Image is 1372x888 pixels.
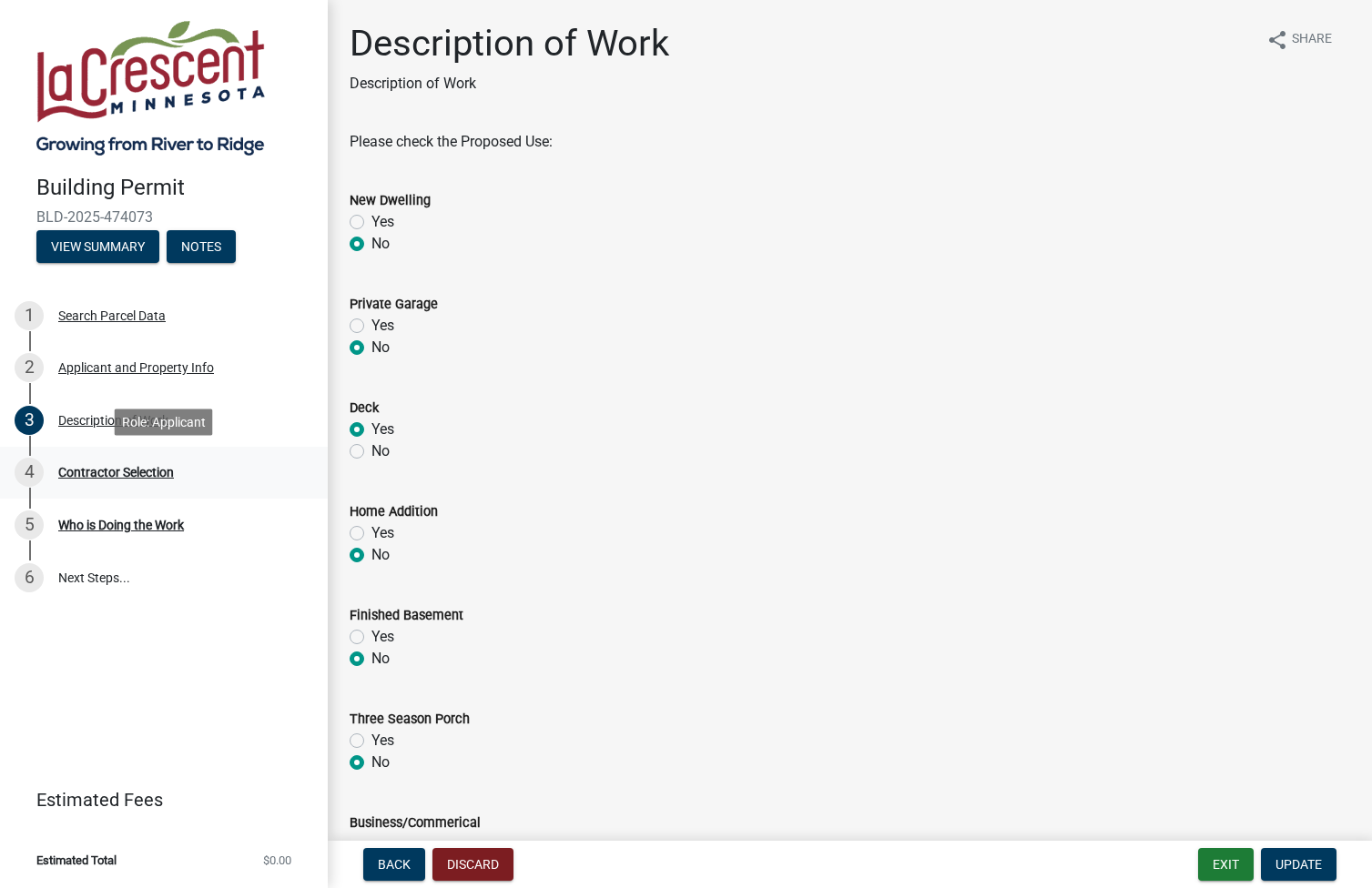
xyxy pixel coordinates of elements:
[371,315,394,337] label: Yes
[36,208,291,226] span: BLD-2025-474073
[378,857,411,872] span: Back
[371,337,390,358] label: No
[350,402,379,415] label: Deck
[36,854,117,866] span: Estimated Total
[371,648,390,670] label: No
[350,22,669,66] h1: Description of Work
[15,458,44,487] div: 4
[115,409,213,435] div: Role: Applicant
[350,610,463,622] label: Finished Basement
[15,353,44,382] div: 2
[350,298,438,311] label: Private Garage
[371,419,394,440] label: Yes
[58,361,214,374] div: Applicant and Property Info
[371,211,394,233] label: Yes
[15,301,44,330] div: 1
[371,233,390,255] label: No
[15,406,44,435] div: 3
[1252,22,1347,57] button: shareShare
[36,240,159,255] wm-modal-confirm: Summary
[350,506,438,519] label: Home Addition
[15,510,44,540] div: 5
[167,240,236,255] wm-modal-confirm: Notes
[58,414,168,427] div: Description of Work
[15,782,299,818] a: Estimated Fees
[58,466,174,479] div: Contractor Selection
[1261,848,1336,881] button: Update
[371,626,394,648] label: Yes
[1292,29,1332,51] span: Share
[350,73,669,95] p: Description of Work
[167,230,236,263] button: Notes
[263,854,291,866] span: $0.00
[371,440,390,462] label: No
[1198,848,1254,881] button: Exit
[350,817,481,830] label: Business/Commerical
[36,19,265,156] img: City of La Crescent, Minnesota
[371,544,390,566] label: No
[371,752,390,773] label: No
[1266,29,1288,51] i: share
[36,230,159,263] button: View Summary
[58,519,184,531] div: Who is Doing the Work
[350,195,431,207] label: New Dwelling
[36,175,313,201] h4: Building Permit
[432,848,513,881] button: Discard
[350,713,470,726] label: Three Season Porch
[363,848,425,881] button: Back
[15,563,44,592] div: 6
[371,522,394,544] label: Yes
[58,309,166,322] div: Search Parcel Data
[1275,857,1322,872] span: Update
[371,730,394,752] label: Yes
[350,131,1350,153] div: Please check the Proposed Use:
